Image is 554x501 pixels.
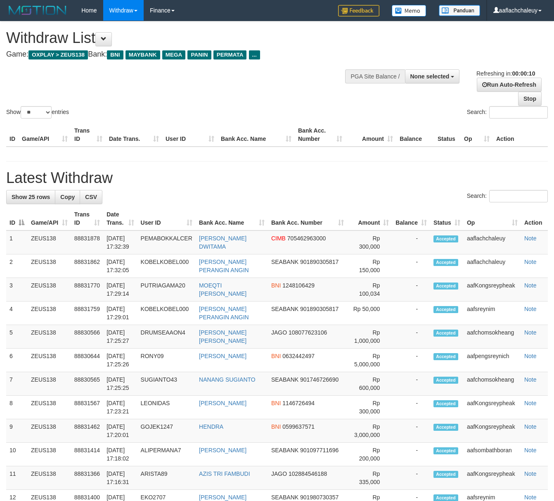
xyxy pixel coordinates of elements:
[524,400,537,406] a: Note
[271,353,281,359] span: BNI
[6,230,28,254] td: 1
[410,73,450,80] span: None selected
[464,207,521,230] th: Op: activate to sort column ascending
[271,282,281,289] span: BNI
[162,50,186,59] span: MEGA
[439,5,480,16] img: panduan.png
[6,278,28,302] td: 3
[433,471,458,478] span: Accepted
[433,424,458,431] span: Accepted
[271,376,298,383] span: SEABANK
[21,106,52,119] select: Showentries
[137,349,196,372] td: RONY09
[287,235,326,242] span: Copy 705462963000 to clipboard
[60,194,75,200] span: Copy
[6,254,28,278] td: 2
[461,123,493,147] th: Op
[521,207,548,230] th: Action
[464,254,521,278] td: aaflachchaleuy
[106,123,162,147] th: Date Trans.
[71,396,103,419] td: 88831567
[392,325,430,349] td: -
[300,259,339,265] span: Copy 901890305817 to clipboard
[282,423,315,430] span: Copy 0599637571 to clipboard
[524,353,537,359] a: Note
[71,302,103,325] td: 88831759
[347,207,393,230] th: Amount: activate to sort column ascending
[28,396,71,419] td: ZEUS138
[464,372,521,396] td: aafchomsokheang
[347,302,393,325] td: Rp 50,000
[347,254,393,278] td: Rp 150,000
[347,278,393,302] td: Rp 100,034
[268,207,347,230] th: Bank Acc. Number: activate to sort column ascending
[347,396,393,419] td: Rp 300,000
[137,207,196,230] th: User ID: activate to sort column ascending
[103,396,137,419] td: [DATE] 17:23:21
[71,466,103,490] td: 88831366
[103,349,137,372] td: [DATE] 17:25:26
[271,423,281,430] span: BNI
[103,254,137,278] td: [DATE] 17:32:05
[199,282,246,297] a: MOEQTI [PERSON_NAME]
[392,254,430,278] td: -
[271,235,286,242] span: CIMB
[199,353,246,359] a: [PERSON_NAME]
[213,50,247,59] span: PERMATA
[6,170,548,186] h1: Latest Withdraw
[103,419,137,443] td: [DATE] 17:20:01
[405,69,460,83] button: None selected
[524,447,537,454] a: Note
[71,325,103,349] td: 88830566
[71,372,103,396] td: 88830565
[6,349,28,372] td: 6
[6,30,361,46] h1: Withdraw List
[524,282,537,289] a: Note
[199,235,246,250] a: [PERSON_NAME] DWITAMA
[433,377,458,384] span: Accepted
[137,325,196,349] td: DRUMSEAAON4
[271,494,298,501] span: SEABANK
[6,106,69,119] label: Show entries
[137,443,196,466] td: ALIPERMANA7
[6,466,28,490] td: 11
[28,372,71,396] td: ZEUS138
[6,123,19,147] th: ID
[71,443,103,466] td: 88831414
[71,278,103,302] td: 88831770
[162,123,218,147] th: User ID
[103,302,137,325] td: [DATE] 17:29:01
[28,230,71,254] td: ZEUS138
[6,372,28,396] td: 7
[85,194,97,200] span: CSV
[347,325,393,349] td: Rp 1,000,000
[430,207,464,230] th: Status: activate to sort column ascending
[300,306,339,312] span: Copy 901890305817 to clipboard
[464,396,521,419] td: aafKongsreypheak
[55,190,80,204] a: Copy
[249,50,260,59] span: ...
[103,372,137,396] td: [DATE] 17:25:25
[137,278,196,302] td: PUTRIAGAMA20
[524,235,537,242] a: Note
[433,306,458,313] span: Accepted
[346,123,396,147] th: Amount
[199,494,246,501] a: [PERSON_NAME]
[392,419,430,443] td: -
[137,396,196,419] td: LEONIDAS
[6,443,28,466] td: 10
[271,329,287,336] span: JAGO
[476,70,535,77] span: Refreshing in:
[271,447,298,454] span: SEABANK
[107,50,123,59] span: BNI
[345,69,405,83] div: PGA Site Balance /
[137,302,196,325] td: KOBELKOBEL000
[477,78,542,92] a: Run Auto-Refresh
[282,282,315,289] span: Copy 1248106429 to clipboard
[464,443,521,466] td: aafsombathboran
[392,302,430,325] td: -
[464,419,521,443] td: aafKongsreypheak
[199,306,249,321] a: [PERSON_NAME] PERANGIN ANGIN
[6,4,69,17] img: MOTION_logo.png
[300,494,339,501] span: Copy 901980730357 to clipboard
